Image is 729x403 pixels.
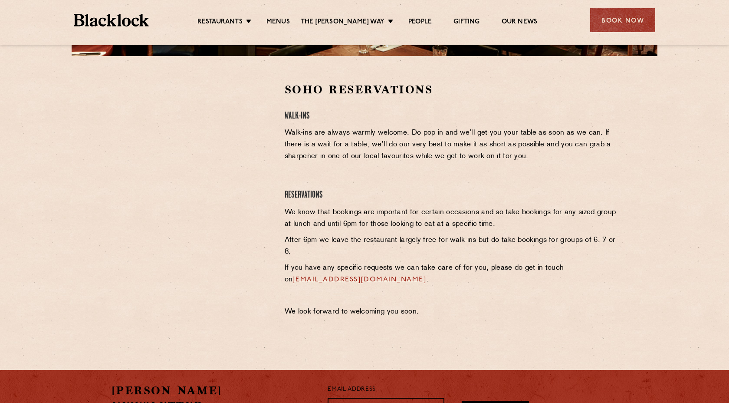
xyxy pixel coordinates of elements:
[285,127,617,162] p: Walk-ins are always warmly welcome. Do pop in and we’ll get you your table as soon as we can. If ...
[197,18,243,27] a: Restaurants
[408,18,432,27] a: People
[266,18,290,27] a: Menus
[285,235,617,258] p: After 6pm we leave the restaurant largely free for walk-ins but do take bookings for groups of 6,...
[453,18,479,27] a: Gifting
[590,8,655,32] div: Book Now
[285,82,617,97] h2: Soho Reservations
[285,207,617,230] p: We know that bookings are important for certain occasions and so take bookings for any sized grou...
[285,306,617,318] p: We look forward to welcoming you soon.
[285,189,617,201] h4: Reservations
[301,18,384,27] a: The [PERSON_NAME] Way
[328,385,375,395] label: Email Address
[143,82,240,213] iframe: OpenTable make booking widget
[285,110,617,122] h4: Walk-Ins
[285,262,617,286] p: If you have any specific requests we can take care of for you, please do get in touch on .
[292,276,426,283] a: [EMAIL_ADDRESS][DOMAIN_NAME]
[74,14,149,26] img: BL_Textured_Logo-footer-cropped.svg
[502,18,538,27] a: Our News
